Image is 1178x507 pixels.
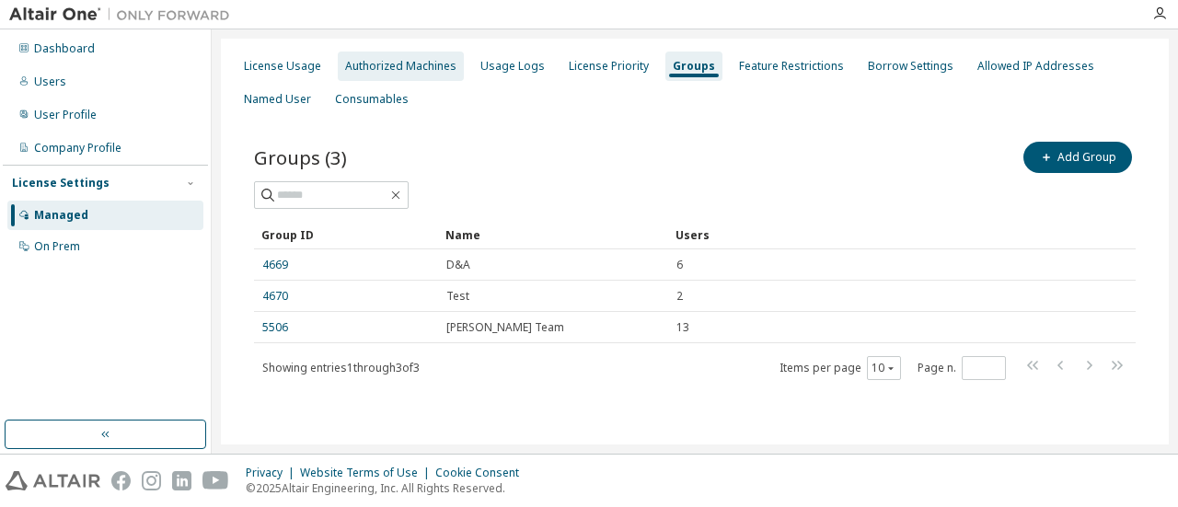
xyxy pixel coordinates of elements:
[172,471,191,490] img: linkedin.svg
[111,471,131,490] img: facebook.svg
[676,258,683,272] span: 6
[676,289,683,304] span: 2
[446,320,564,335] span: [PERSON_NAME] Team
[335,92,409,107] div: Consumables
[1023,142,1132,173] button: Add Group
[569,59,649,74] div: License Priority
[918,356,1006,380] span: Page n.
[977,59,1094,74] div: Allowed IP Addresses
[246,480,530,496] p: © 2025 Altair Engineering, Inc. All Rights Reserved.
[868,59,953,74] div: Borrow Settings
[445,220,661,249] div: Name
[244,59,321,74] div: License Usage
[12,176,110,190] div: License Settings
[246,466,300,480] div: Privacy
[676,220,1084,249] div: Users
[34,141,121,156] div: Company Profile
[142,471,161,490] img: instagram.svg
[6,471,100,490] img: altair_logo.svg
[262,258,288,272] a: 4669
[261,220,431,249] div: Group ID
[446,258,470,272] span: D&A
[34,239,80,254] div: On Prem
[34,75,66,89] div: Users
[673,59,715,74] div: Groups
[34,41,95,56] div: Dashboard
[262,289,288,304] a: 4670
[780,356,901,380] span: Items per page
[446,289,469,304] span: Test
[300,466,435,480] div: Website Terms of Use
[9,6,239,24] img: Altair One
[34,108,97,122] div: User Profile
[262,360,420,375] span: Showing entries 1 through 3 of 3
[480,59,545,74] div: Usage Logs
[34,208,88,223] div: Managed
[262,320,288,335] a: 5506
[435,466,530,480] div: Cookie Consent
[739,59,844,74] div: Feature Restrictions
[676,320,689,335] span: 13
[202,471,229,490] img: youtube.svg
[345,59,456,74] div: Authorized Machines
[244,92,311,107] div: Named User
[872,361,896,375] button: 10
[254,144,347,170] span: Groups (3)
